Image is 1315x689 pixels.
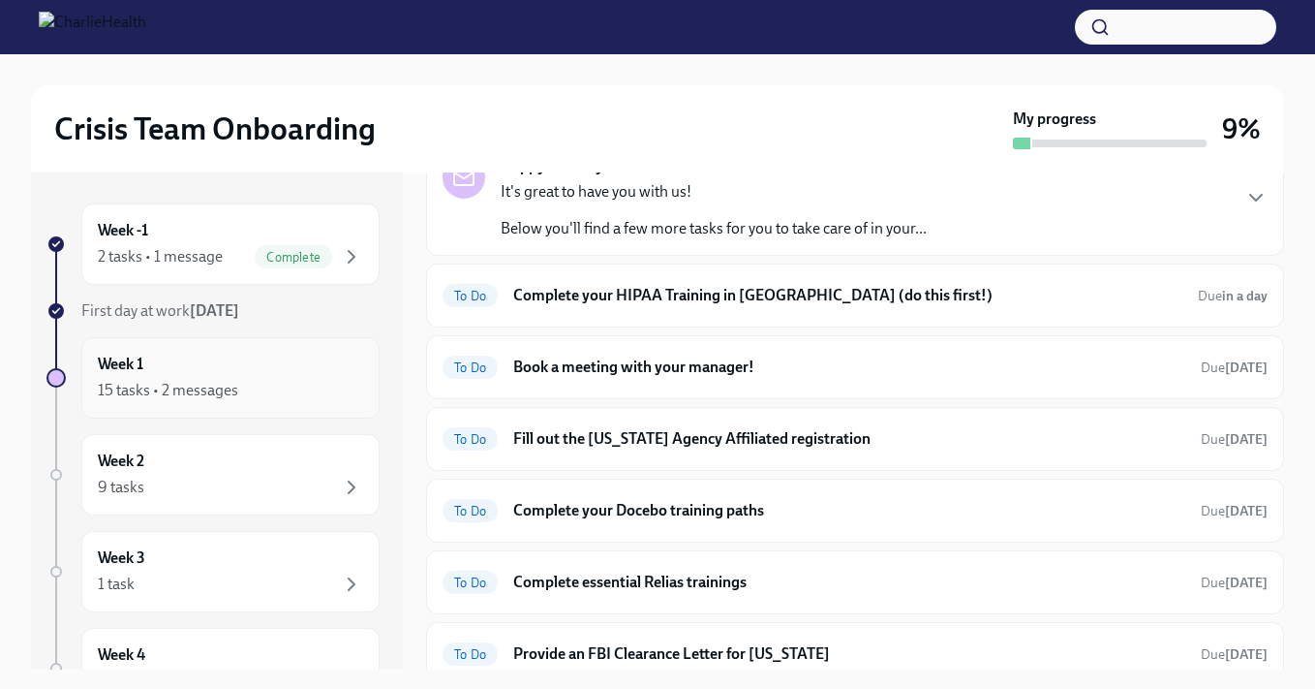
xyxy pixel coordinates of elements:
h6: Week 4 [98,644,145,666]
strong: My progress [1013,109,1096,130]
span: Due [1201,360,1268,376]
a: To DoComplete your HIPAA Training in [GEOGRAPHIC_DATA] (do this first!)Duein a day [443,280,1268,311]
span: August 20th, 2025 09:00 [1198,287,1268,305]
span: First day at work [81,301,239,320]
p: It's great to have you with us! [501,181,927,203]
a: Week 115 tasks • 2 messages [46,337,380,419]
h6: Book a meeting with your manager! [513,357,1185,378]
a: To DoFill out the [US_STATE] Agency Affiliated registrationDue[DATE] [443,423,1268,454]
strong: in a day [1222,288,1268,304]
p: Below you'll find a few more tasks for you to take care of in your... [501,218,927,239]
a: Week 29 tasks [46,434,380,516]
a: To DoComplete essential Relias trainingsDue[DATE] [443,567,1268,598]
div: 9 tasks [98,477,144,498]
h6: Provide an FBI Clearance Letter for [US_STATE] [513,643,1185,665]
span: To Do [443,289,498,303]
strong: [DATE] [1225,575,1268,591]
span: Due [1201,575,1268,591]
strong: [DATE] [1225,431,1268,448]
span: Due [1201,503,1268,519]
h6: Complete essential Relias trainings [513,572,1185,593]
h6: Complete your HIPAA Training in [GEOGRAPHIC_DATA] (do this first!) [513,285,1182,306]
a: First day at work[DATE] [46,300,380,322]
span: To Do [443,576,498,590]
span: August 29th, 2025 09:00 [1201,502,1268,520]
span: August 29th, 2025 09:00 [1201,574,1268,592]
span: Due [1201,646,1268,663]
h6: Week -1 [98,220,148,241]
a: Week -12 tasks • 1 messageComplete [46,204,380,285]
span: September 11th, 2025 09:00 [1201,645,1268,664]
span: To Do [443,432,498,447]
span: August 25th, 2025 09:00 [1201,430,1268,449]
span: Complete [255,250,332,265]
div: 15 tasks • 2 messages [98,380,238,401]
a: To DoProvide an FBI Clearance Letter for [US_STATE]Due[DATE] [443,639,1268,670]
h3: 9% [1222,111,1261,146]
h6: Week 2 [98,451,144,472]
div: 1 task [98,574,135,595]
h6: Complete your Docebo training paths [513,500,1185,521]
a: To DoComplete your Docebo training pathsDue[DATE] [443,495,1268,526]
span: To Do [443,647,498,662]
a: Week 31 task [46,531,380,612]
span: To Do [443,360,498,375]
span: August 21st, 2025 09:00 [1201,359,1268,377]
h6: Week 3 [98,548,145,569]
img: CharlieHealth [39,12,146,43]
span: To Do [443,504,498,518]
h6: Fill out the [US_STATE] Agency Affiliated registration [513,428,1185,450]
h2: Crisis Team Onboarding [54,110,376,148]
span: Due [1201,431,1268,448]
span: Due [1198,288,1268,304]
strong: [DATE] [1225,360,1268,376]
div: 2 tasks • 1 message [98,246,223,267]
strong: [DATE] [1225,646,1268,663]
h6: Week 1 [98,354,143,375]
strong: [DATE] [1225,503,1268,519]
strong: [DATE] [190,301,239,320]
a: To DoBook a meeting with your manager!Due[DATE] [443,352,1268,383]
